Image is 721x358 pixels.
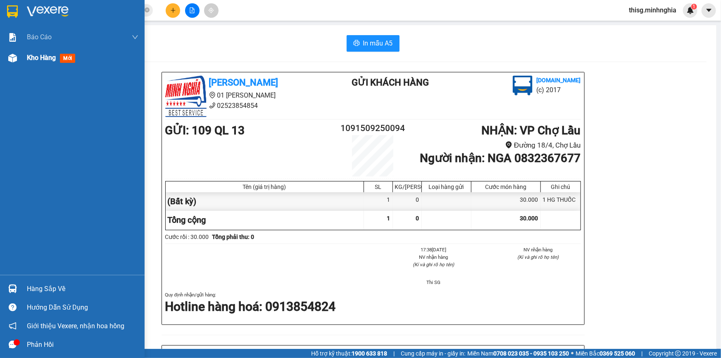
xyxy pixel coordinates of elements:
[541,192,581,211] div: 1 HG THUỐC
[165,291,581,315] div: Quy định nhận/gửi hàng :
[641,349,642,358] span: |
[705,7,713,14] span: caret-down
[338,122,408,135] h2: 1091509250094
[27,321,124,331] span: Giới thiệu Vexere, nhận hoa hồng
[165,76,207,117] img: logo.jpg
[168,215,206,225] span: Tổng cộng
[413,262,454,267] i: (Kí và ghi rõ họ tên)
[493,350,569,357] strong: 0708 023 035 - 0935 103 250
[352,77,429,88] b: Gửi khách hàng
[513,76,533,95] img: logo.jpg
[8,284,17,293] img: warehouse-icon
[170,7,176,13] span: plus
[543,184,578,190] div: Ghi chú
[692,4,695,10] span: 1
[537,77,581,84] b: [DOMAIN_NAME]
[687,7,694,14] img: icon-new-feature
[391,279,476,286] li: Thi SG
[387,215,390,222] span: 1
[352,350,387,357] strong: 1900 633 818
[505,141,512,148] span: environment
[209,77,278,88] b: [PERSON_NAME]
[4,4,45,45] img: logo.jpg
[27,283,138,295] div: Hàng sắp về
[675,351,681,356] span: copyright
[9,341,17,348] span: message
[4,52,83,65] b: GỬI : 109 QL 13
[364,192,393,211] div: 1
[702,3,716,18] button: caret-down
[347,35,400,52] button: printerIn mẫu A5
[48,5,117,16] b: [PERSON_NAME]
[366,184,390,190] div: SL
[391,246,476,253] li: 17:38[DATE]
[407,140,581,151] li: Đường 18/4, Chợ Lầu
[204,3,219,18] button: aim
[363,38,393,48] span: In mẫu A5
[27,32,52,42] span: Báo cáo
[353,40,360,48] span: printer
[571,352,573,355] span: ⚪️
[132,34,138,41] span: down
[145,7,150,14] span: close-circle
[212,234,255,240] b: Tổng phải thu: 0
[481,124,581,137] b: NHẬN : VP Chợ Lầu
[391,253,476,261] li: NV nhận hàng
[393,192,422,211] div: 0
[48,30,54,37] span: phone
[165,124,245,137] b: GỬI : 109 QL 13
[27,54,56,62] span: Kho hàng
[165,232,209,241] div: Cước rồi : 30.000
[166,3,180,18] button: plus
[165,90,319,100] li: 01 [PERSON_NAME]
[471,192,541,211] div: 30.000
[420,151,581,165] b: Người nhận : NGA 0832367677
[401,349,465,358] span: Cung cấp máy in - giấy in:
[165,299,336,314] strong: Hotline hàng hoá: 0913854824
[424,184,469,190] div: Loại hàng gửi
[4,18,157,29] li: 01 [PERSON_NAME]
[520,215,538,222] span: 30.000
[27,339,138,351] div: Phản hồi
[145,7,150,12] span: close-circle
[691,4,697,10] sup: 1
[27,301,138,314] div: Hướng dẫn sử dụng
[9,303,17,311] span: question-circle
[48,20,54,26] span: environment
[393,349,395,358] span: |
[168,184,362,190] div: Tên (giá trị hàng)
[185,3,200,18] button: file-add
[166,192,364,211] div: (Bất kỳ)
[165,100,319,111] li: 02523854854
[8,54,17,62] img: warehouse-icon
[622,5,683,15] span: thisg.minhnghia
[600,350,635,357] strong: 0369 525 060
[208,7,214,13] span: aim
[576,349,635,358] span: Miền Bắc
[8,33,17,42] img: solution-icon
[209,92,216,98] span: environment
[395,184,419,190] div: KG/[PERSON_NAME]
[467,349,569,358] span: Miền Nam
[60,54,75,63] span: mới
[537,85,581,95] li: (c) 2017
[189,7,195,13] span: file-add
[311,349,387,358] span: Hỗ trợ kỹ thuật:
[518,254,559,260] i: (Kí và ghi rõ họ tên)
[209,102,216,109] span: phone
[9,322,17,330] span: notification
[474,184,538,190] div: Cước món hàng
[416,215,419,222] span: 0
[4,29,157,39] li: 02523854854
[7,5,18,18] img: logo-vxr
[496,246,581,253] li: NV nhận hàng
